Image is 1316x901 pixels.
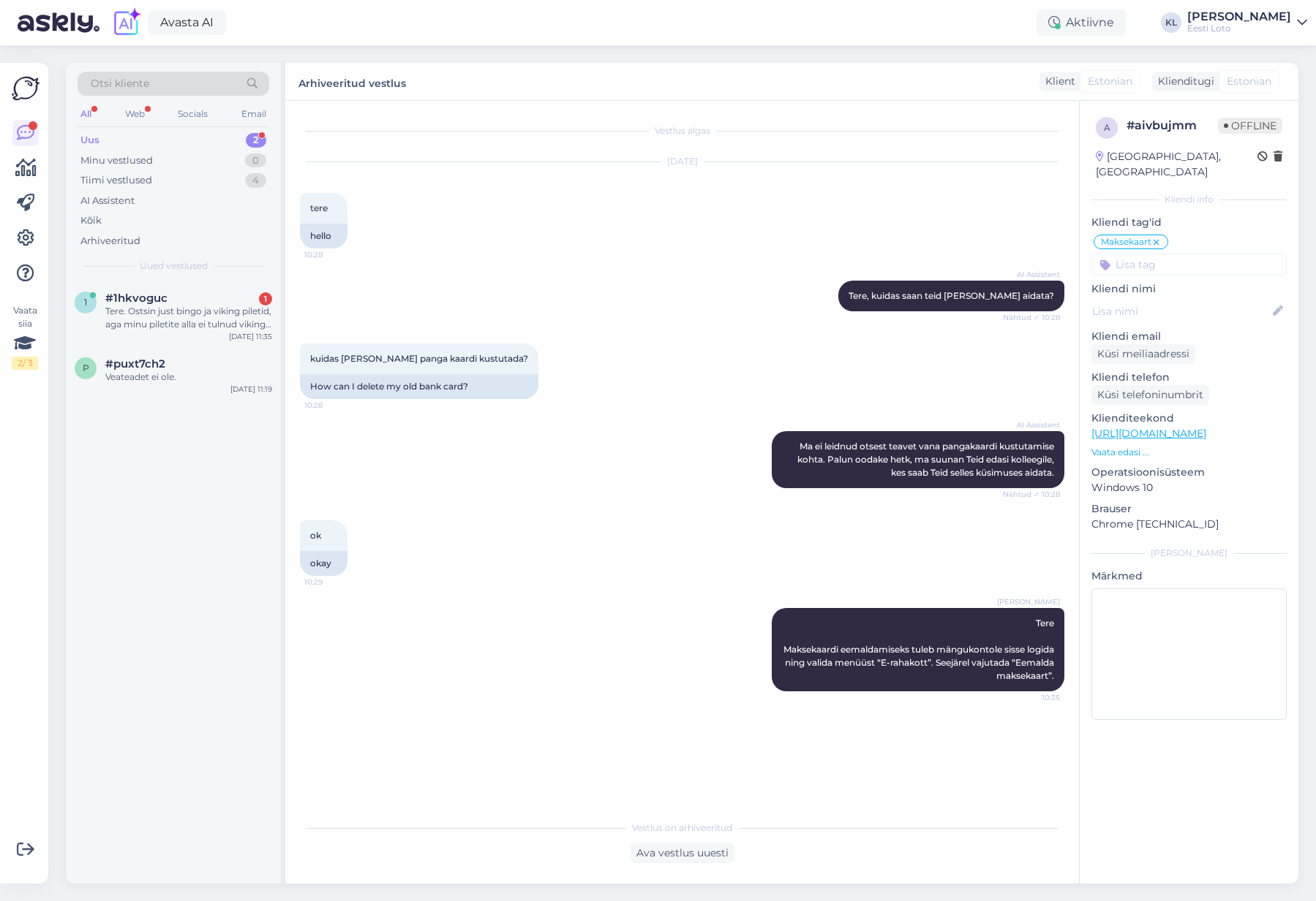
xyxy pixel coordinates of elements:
[80,133,99,148] div: Uus
[1037,9,1126,36] div: Aktiivne
[238,104,269,123] div: Email
[1039,74,1075,89] div: Klient
[1091,517,1287,532] p: Chrome [TECHNICAL_ID]
[310,353,528,364] span: kuidas [PERSON_NAME] panga kaardi kustutada?
[632,821,732,835] span: Vestlus on arhiveeritud
[1091,370,1287,385] p: Kliendi telefon
[300,124,1064,137] div: Vestlus algas
[1218,118,1282,134] span: Offline
[310,202,328,213] span: tere
[246,133,266,148] div: 2
[80,153,153,168] div: Minu vestlused
[631,843,734,863] div: Ava vestlus uuesti
[1091,427,1206,440] a: [URL][DOMAIN_NAME]
[1091,193,1287,206] div: Kliendi info
[105,357,165,370] span: #puxt7ch2
[300,224,347,248] div: hello
[245,173,266,188] div: 4
[12,75,40,102] img: Askly Logo
[1091,329,1287,344] p: Kliendi email
[245,153,266,168] div: 0
[105,305,272,331] div: Tere. Ostsin just bingo ja viking piletid, aga minu piletite alla ei tulnud viking piletit. Makse...
[1091,446,1287,459] p: Vaata edasi ...
[140,259,208,273] span: Uued vestlused
[230,384,272,395] div: [DATE] 11:19
[1152,74,1214,89] div: Klienditugi
[1104,122,1110,133] span: a
[1091,547,1287,560] div: [PERSON_NAME]
[80,194,135,208] div: AI Assistent
[1227,74,1271,89] span: Estonian
[259,292,272,305] div: 1
[78,104,94,123] div: All
[304,400,359,411] span: 10:28
[1161,12,1181,33] div: KL
[12,357,38,370] div: 2 / 3
[797,441,1056,478] span: Ma ei leidnud otsest teavet vana pangakaardi kustutamise kohta. Palun oodake hetk, ma suunan Teid...
[1005,419,1060,430] span: AI Assistent
[1091,411,1287,426] p: Klienditeekond
[1187,11,1291,23] div: [PERSON_NAME]
[783,617,1056,681] span: Tere Maksekaardi eemaldamiseks tuleb mängukontole sisse logida ning valida menüüst “E-rahakott”. ...
[80,173,152,188] div: Tiimi vestlused
[1003,312,1060,323] span: Nähtud ✓ 10:28
[1091,344,1195,364] div: Küsi meiliaadressi
[1091,465,1287,480] p: Operatsioonisüsteem
[1091,480,1287,495] p: Windows 10
[1005,692,1060,703] span: 10:35
[1091,569,1287,584] p: Märkmed
[122,104,148,123] div: Web
[1091,281,1287,297] p: Kliendi nimi
[12,304,38,370] div: Vaata siia
[1003,489,1060,500] span: Nähtud ✓ 10:28
[175,104,211,123] div: Socials
[105,370,272,384] div: Veateadet ei ole.
[1187,23,1291,34] div: Eesti Loto
[1091,254,1287,275] input: Lisa tag
[310,530,321,541] span: ok
[300,374,538,399] div: How can I delete my old bank card?
[304,249,359,260] span: 10:28
[1127,117,1218,134] div: # aivbujmm
[1091,501,1287,517] p: Brauser
[83,362,89,373] span: p
[1096,149,1257,180] div: [GEOGRAPHIC_DATA], [GEOGRAPHIC_DATA]
[148,10,226,35] a: Avasta AI
[80,234,140,248] div: Arhiveeritud
[91,76,149,91] span: Otsi kliente
[80,213,102,228] div: Kõik
[1005,269,1060,280] span: AI Assistent
[105,292,168,305] span: #1hkvoguc
[229,331,272,342] div: [DATE] 11:35
[300,551,347,576] div: okay
[1091,385,1209,405] div: Küsi telefoninumbrit
[304,577,359,588] span: 10:29
[1092,303,1270,319] input: Lisa nimi
[849,290,1054,301] span: Tere, kuidas saan teid [PERSON_NAME] aidata?
[1088,74,1132,89] span: Estonian
[111,7,142,38] img: explore-ai
[997,596,1060,607] span: [PERSON_NAME]
[300,155,1064,168] div: [DATE]
[1187,11,1307,34] a: [PERSON_NAME]Eesti Loto
[298,72,406,91] label: Arhiveeritud vestlus
[84,297,87,308] span: 1
[1101,237,1151,246] span: Maksekaart
[1091,215,1287,230] p: Kliendi tag'id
